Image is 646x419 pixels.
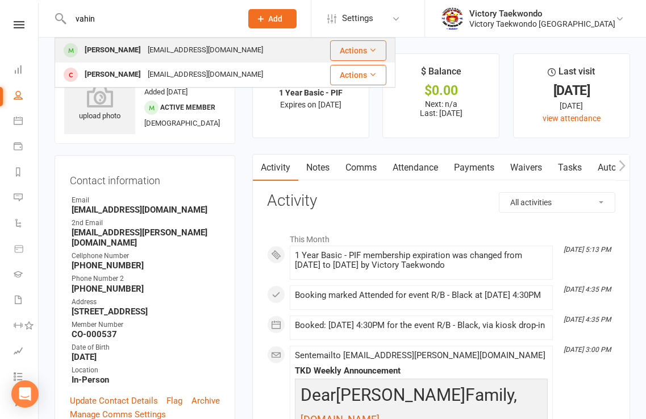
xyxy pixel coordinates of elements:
[550,155,590,181] a: Tasks
[564,316,611,323] i: [DATE] 4:35 PM
[564,246,611,254] i: [DATE] 5:13 PM
[548,64,595,85] div: Last visit
[342,6,373,31] span: Settings
[14,58,39,84] a: Dashboard
[441,7,464,30] img: thumb_image1542833469.png
[337,155,385,181] a: Comms
[248,9,297,28] button: Add
[11,380,39,408] div: Open Intercom Messenger
[72,365,220,376] div: Location
[267,192,615,210] h3: Activity
[72,306,220,317] strong: [STREET_ADDRESS]
[267,227,615,246] li: This Month
[144,67,266,83] div: [EMAIL_ADDRESS][DOMAIN_NAME]
[253,155,298,181] a: Activity
[166,394,182,408] a: Flag
[421,64,461,85] div: $ Balance
[298,155,337,181] a: Notes
[72,218,220,229] div: 2nd Email
[295,291,548,300] div: Booking marked Attended for event R/B - Black at [DATE] 4:30PM
[81,42,144,59] div: [PERSON_NAME]
[393,85,489,97] div: $0.00
[14,160,39,186] a: Reports
[279,88,343,97] strong: 1 Year Basic - PIF
[469,19,615,29] div: Victory Taekwondo [GEOGRAPHIC_DATA]
[330,65,386,85] button: Actions
[446,155,502,181] a: Payments
[144,88,187,96] time: Added [DATE]
[469,9,615,19] div: Victory Taekwondo
[14,135,39,160] a: Payments
[295,366,548,376] div: TKD Weekly Announcement
[72,342,220,353] div: Date of Birth
[295,321,548,330] div: Booked: [DATE] 4:30PM for the event R/B - Black, via kiosk drop-in
[64,85,135,122] div: upload photo
[465,385,517,405] span: Family,
[336,385,465,405] span: [PERSON_NAME]
[160,103,215,111] span: Active member
[70,394,158,408] a: Update Contact Details
[524,85,619,97] div: [DATE]
[72,329,220,339] strong: CO-000537
[72,297,220,308] div: Address
[72,320,220,330] div: Member Number
[564,285,611,293] i: [DATE] 4:35 PM
[72,352,220,362] strong: [DATE]
[72,195,220,206] div: Email
[14,109,39,135] a: Calendar
[385,155,446,181] a: Attendance
[70,171,220,186] h3: Contact information
[524,99,619,112] div: [DATE]
[72,284,220,294] strong: [PHONE_NUMBER]
[67,11,234,27] input: Search...
[502,155,550,181] a: Waivers
[144,42,266,59] div: [EMAIL_ADDRESS][DOMAIN_NAME]
[280,100,341,109] span: Expires on [DATE]
[330,40,386,61] button: Actions
[144,119,220,127] span: [DEMOGRAPHIC_DATA]
[295,350,545,360] span: Sent email to [EMAIL_ADDRESS][PERSON_NAME][DOMAIN_NAME]
[268,14,282,23] span: Add
[72,227,220,248] strong: [EMAIL_ADDRESS][PERSON_NAME][DOMAIN_NAME]
[14,237,39,263] a: Product Sales
[72,205,220,215] strong: [EMAIL_ADDRESS][DOMAIN_NAME]
[72,375,220,385] strong: In-Person
[72,273,220,284] div: Phone Number 2
[564,346,611,354] i: [DATE] 3:00 PM
[72,260,220,271] strong: [PHONE_NUMBER]
[393,99,489,118] p: Next: n/a Last: [DATE]
[191,394,220,408] a: Archive
[295,251,548,270] div: 1 Year Basic - PIF membership expiration was changed from [DATE] to [DATE] by Victory Taekwondo
[14,339,39,365] a: Assessments
[301,385,336,405] span: Dear
[14,84,39,109] a: People
[543,114,601,123] a: view attendance
[81,67,144,83] div: [PERSON_NAME]
[72,251,220,262] div: Cellphone Number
